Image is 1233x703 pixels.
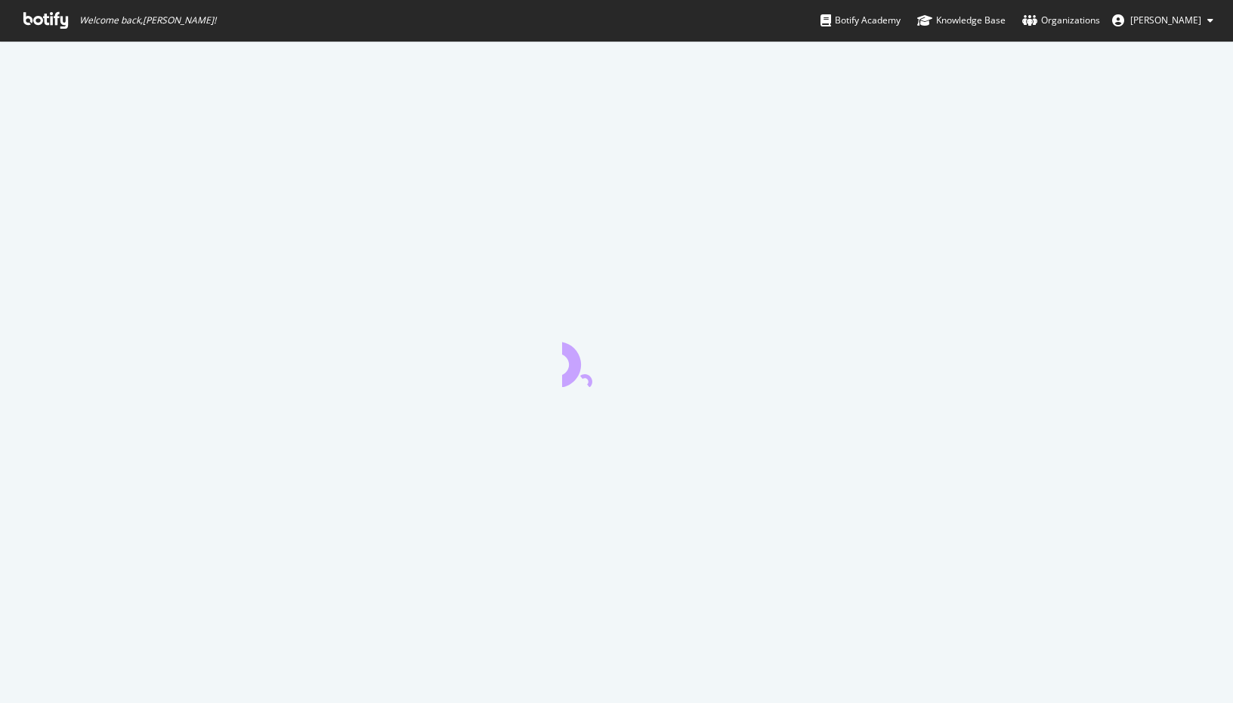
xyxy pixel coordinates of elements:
[917,13,1006,28] div: Knowledge Base
[562,333,671,387] div: animation
[79,14,216,26] span: Welcome back, [PERSON_NAME] !
[820,13,901,28] div: Botify Academy
[1130,14,1201,26] span: venkat nandipati
[1022,13,1100,28] div: Organizations
[1100,8,1225,33] button: [PERSON_NAME]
